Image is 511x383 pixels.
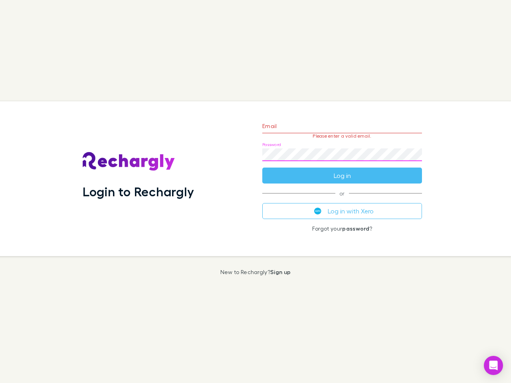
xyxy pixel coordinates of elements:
[220,269,291,275] p: New to Rechargly?
[262,225,422,232] p: Forgot your ?
[262,168,422,184] button: Log in
[342,225,369,232] a: password
[484,356,503,375] div: Open Intercom Messenger
[83,184,194,199] h1: Login to Rechargly
[314,207,321,215] img: Xero's logo
[262,133,422,139] p: Please enter a valid email.
[83,152,175,171] img: Rechargly's Logo
[262,142,281,148] label: Password
[270,268,291,275] a: Sign up
[262,203,422,219] button: Log in with Xero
